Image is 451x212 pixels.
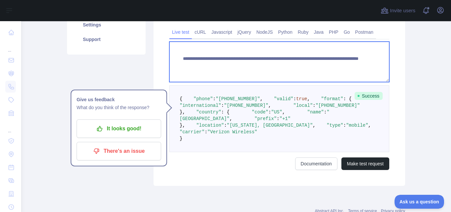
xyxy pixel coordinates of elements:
[277,116,279,121] span: :
[227,123,313,128] span: "[US_STATE], [GEOGRAPHIC_DATA]"
[221,103,224,108] span: :
[192,27,209,37] a: cURL
[341,157,389,170] button: Make test request
[293,96,296,102] span: :
[279,116,291,121] span: "+1"
[368,123,371,128] span: ,
[271,109,282,115] span: "US"
[213,96,216,102] span: :
[5,40,16,53] div: ...
[307,109,324,115] span: "name"
[82,123,156,134] p: It looks good!
[379,5,417,16] button: Invite users
[274,96,294,102] span: "valid"
[77,142,161,160] button: There's an issue
[260,96,263,102] span: ,
[321,96,343,102] span: "format"
[82,146,156,157] p: There's an issue
[313,123,315,128] span: ,
[180,136,182,141] span: }
[255,116,277,121] span: "prefix"
[296,96,307,102] span: true
[75,32,138,47] a: Support
[221,109,229,115] span: : {
[235,27,254,37] a: jQuery
[252,109,268,115] span: "code"
[295,157,337,170] a: Documentation
[268,109,271,115] span: :
[207,129,257,135] span: "Verizon Wireless"
[229,116,232,121] span: ,
[311,27,327,37] a: Java
[327,123,343,128] span: "type"
[216,96,260,102] span: "[PHONE_NUMBER]"
[193,96,213,102] span: "phone"
[196,109,221,115] span: "country"
[169,27,192,37] a: Live test
[313,103,315,108] span: :
[180,109,185,115] span: },
[282,109,285,115] span: ,
[77,119,161,138] button: It looks good!
[295,27,311,37] a: Ruby
[324,109,327,115] span: :
[77,104,161,111] p: What do you think of the response?
[205,129,207,135] span: :
[341,27,353,37] a: Go
[180,96,182,102] span: {
[254,27,275,37] a: NodeJS
[180,129,205,135] span: "carrier"
[346,123,368,128] span: "mobile"
[326,27,341,37] a: PHP
[209,27,235,37] a: Javascript
[293,103,313,108] span: "local"
[353,27,376,37] a: Postman
[390,7,415,15] span: Invite users
[180,123,185,128] span: },
[268,103,271,108] span: ,
[196,123,224,128] span: "location"
[180,103,221,108] span: "international"
[355,92,383,100] span: Success
[275,27,295,37] a: Python
[343,96,352,102] span: : {
[307,96,310,102] span: ,
[75,18,138,32] a: Settings
[224,123,226,128] span: :
[343,123,346,128] span: :
[5,120,16,134] div: ...
[395,195,444,209] iframe: Toggle Customer Support
[224,103,268,108] span: "[PHONE_NUMBER]"
[77,96,161,104] h1: Give us feedback
[316,103,360,108] span: "[PHONE_NUMBER]"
